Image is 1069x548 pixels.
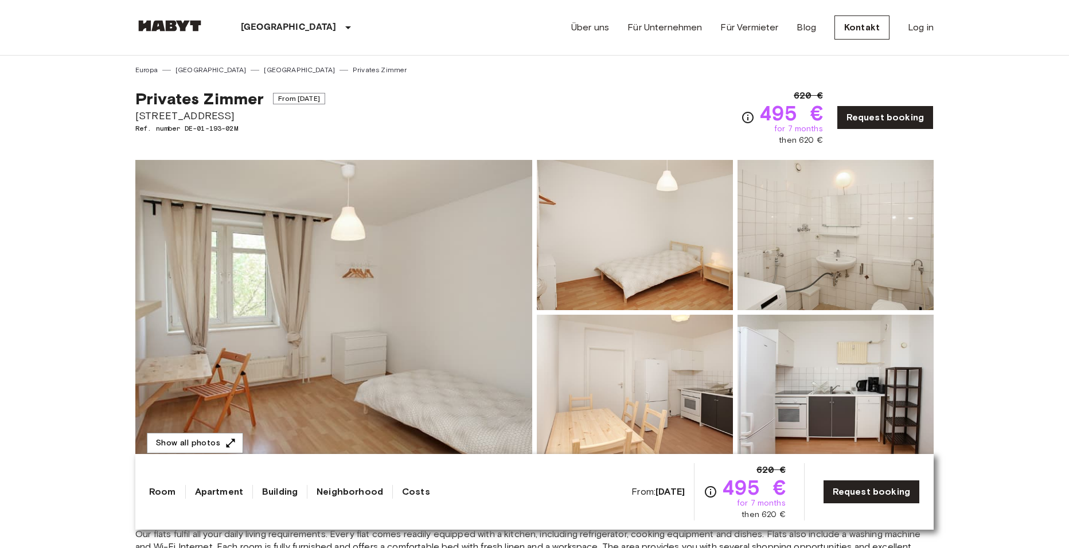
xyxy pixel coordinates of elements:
a: Für Unternehmen [627,21,702,34]
span: 495 € [722,477,786,498]
span: then 620 € [779,135,823,146]
span: Ref. number DE-01-193-02M [135,123,325,134]
span: 620 € [756,463,786,477]
b: [DATE] [656,486,685,497]
img: Habyt [135,20,204,32]
a: Europa [135,65,158,75]
span: From [DATE] [273,93,325,104]
img: Marketing picture of unit DE-01-193-02M [135,160,532,465]
span: 620 € [794,89,823,103]
a: Über uns [571,21,609,34]
svg: Check cost overview for full price breakdown. Please note that discounts apply to new joiners onl... [741,111,755,124]
a: [GEOGRAPHIC_DATA] [264,65,335,75]
span: 495 € [759,103,823,123]
a: Kontakt [834,15,889,40]
a: Costs [402,485,430,499]
p: [GEOGRAPHIC_DATA] [241,21,337,34]
a: Request booking [823,480,920,504]
img: Picture of unit DE-01-193-02M [738,315,934,465]
img: Picture of unit DE-01-193-02M [537,160,733,310]
a: Building [262,485,298,499]
span: for 7 months [737,498,786,509]
a: Room [149,485,176,499]
a: Blog [797,21,816,34]
img: Picture of unit DE-01-193-02M [738,160,934,310]
a: [GEOGRAPHIC_DATA] [175,65,247,75]
span: Privates Zimmer [135,89,264,108]
a: Privates Zimmer [353,65,407,75]
a: Für Vermieter [720,21,778,34]
a: Log in [908,21,934,34]
img: Picture of unit DE-01-193-02M [537,315,733,465]
a: Apartment [195,485,243,499]
a: Neighborhood [317,485,383,499]
span: then 620 € [742,509,786,520]
span: [STREET_ADDRESS] [135,108,325,123]
span: for 7 months [774,123,823,135]
button: Show all photos [147,433,243,454]
svg: Check cost overview for full price breakdown. Please note that discounts apply to new joiners onl... [704,485,717,499]
span: From: [631,486,685,498]
a: Request booking [837,105,934,130]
